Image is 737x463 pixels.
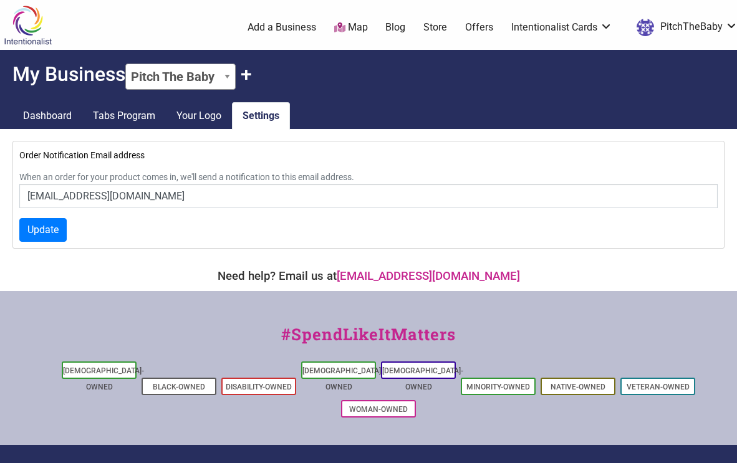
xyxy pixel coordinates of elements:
[382,366,463,391] a: [DEMOGRAPHIC_DATA]-Owned
[334,21,368,35] a: Map
[627,383,690,391] a: Veteran-Owned
[19,218,67,242] button: Update
[6,267,731,285] div: Need help? Email us at
[19,171,718,184] small: When an order for your product comes in, we'll send a notification to this email address.
[551,383,605,391] a: Native-Owned
[82,102,166,130] a: Tabs Program
[465,21,493,34] a: Offers
[12,102,82,130] a: Dashboard
[423,21,447,34] a: Store
[511,21,612,34] a: Intentionalist Cards
[241,62,252,86] button: Claim Another
[385,21,405,34] a: Blog
[166,102,232,130] a: Your Logo
[232,102,290,130] a: Settings
[19,184,718,208] input: email address
[226,383,292,391] a: Disability-Owned
[248,21,316,34] a: Add a Business
[302,366,383,391] a: [DEMOGRAPHIC_DATA]-Owned
[19,148,145,163] label: Order Notification Email address
[349,405,408,414] a: Woman-Owned
[63,366,144,391] a: [DEMOGRAPHIC_DATA]-Owned
[153,383,205,391] a: Black-Owned
[337,269,520,283] a: [EMAIL_ADDRESS][DOMAIN_NAME]
[466,383,530,391] a: Minority-Owned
